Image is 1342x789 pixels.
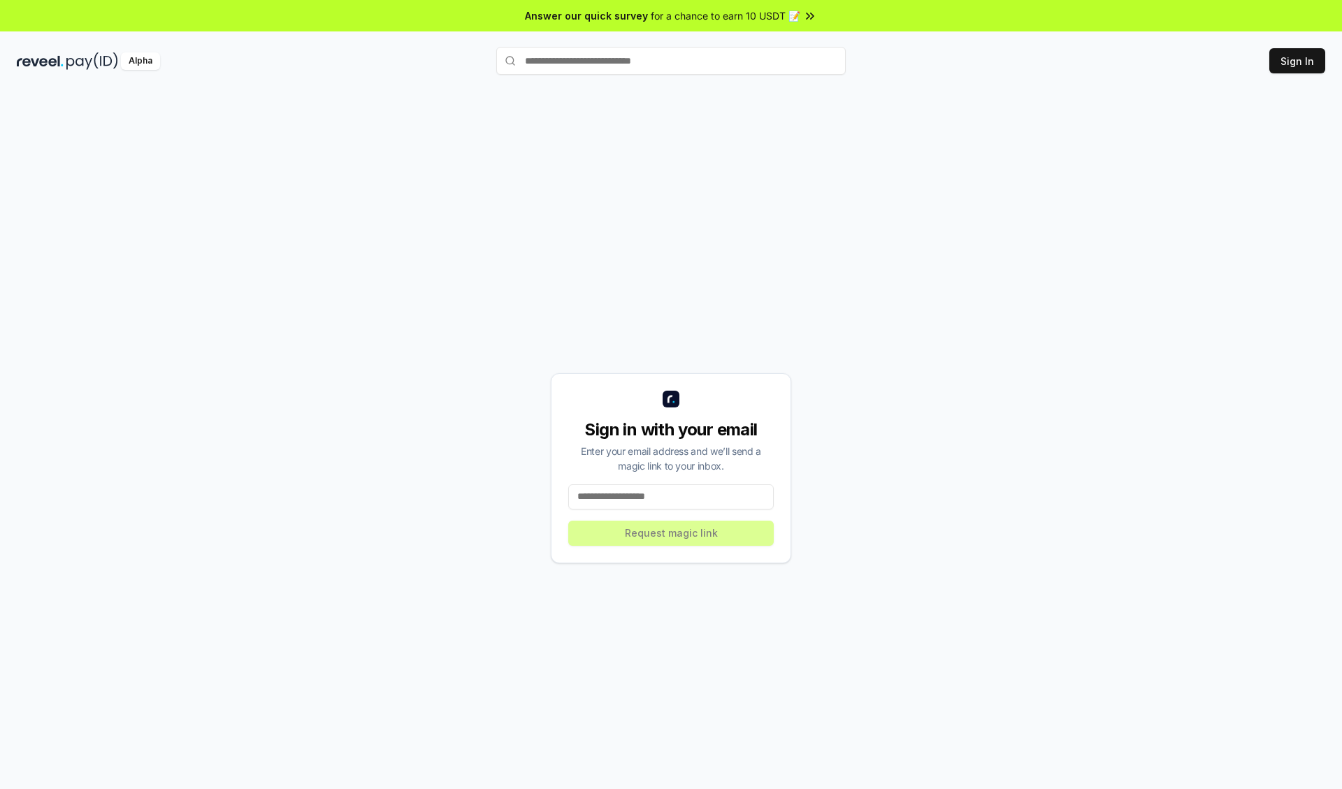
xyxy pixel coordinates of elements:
span: for a chance to earn 10 USDT 📝 [651,8,800,23]
button: Sign In [1269,48,1325,73]
img: reveel_dark [17,52,64,70]
span: Answer our quick survey [525,8,648,23]
img: logo_small [663,391,679,407]
div: Alpha [121,52,160,70]
img: pay_id [66,52,118,70]
div: Sign in with your email [568,419,774,441]
div: Enter your email address and we’ll send a magic link to your inbox. [568,444,774,473]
